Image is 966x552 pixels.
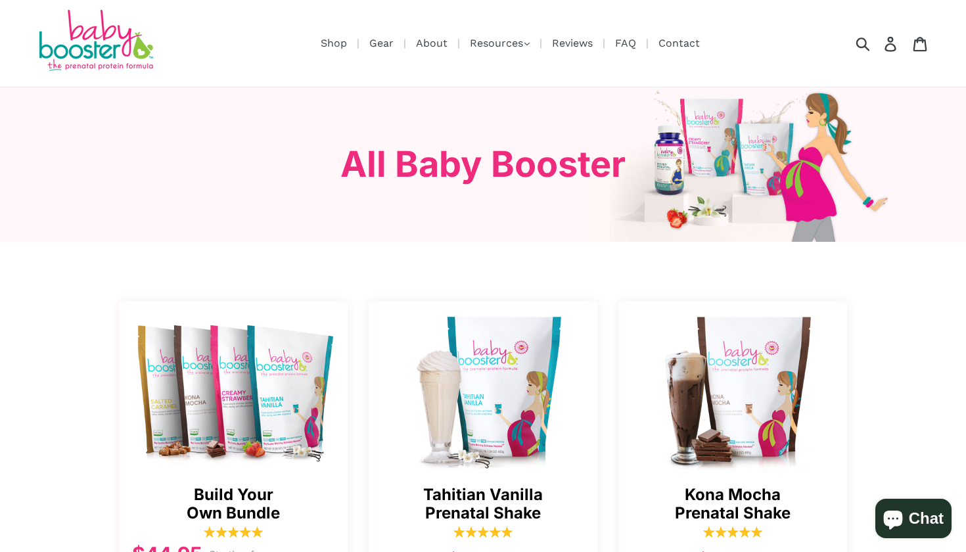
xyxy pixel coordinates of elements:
[463,34,536,53] button: Resources
[204,526,263,539] img: 5_stars-1-1646348089739_1200x.png
[632,486,834,524] span: Kona Mocha Prenatal Shake
[453,526,513,539] img: 5_stars-1-1646348089739_1200x.png
[618,308,848,472] img: Kona Mocha Prenatal Shake - Ships Same Day
[132,486,334,524] span: Build Your Own Bundle
[36,10,154,74] img: Baby Booster Prenatal Protein Supplements
[703,526,762,539] img: 5_stars-1-1646348089739_1200x.png
[119,308,349,472] img: all_shakes-1644369424251_1200x.png
[609,35,643,51] a: FAQ
[382,486,584,524] span: Tahitian Vanilla Prenatal Shake
[369,308,599,472] img: Tahitian Vanilla Prenatal Shake - Ships Same Day
[108,143,858,186] h3: All Baby Booster
[409,35,454,51] a: About
[871,499,955,541] inbox-online-store-chat: Shopify online store chat
[618,302,848,472] a: Kona Mocha Prenatal Shake - Ships Same Day
[363,35,400,51] a: Gear
[545,35,599,51] a: Reviews
[860,29,896,58] input: Search
[369,302,599,472] a: Tahitian Vanilla Prenatal Shake - Ships Same Day
[652,35,706,51] a: Contact
[314,35,354,51] a: Shop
